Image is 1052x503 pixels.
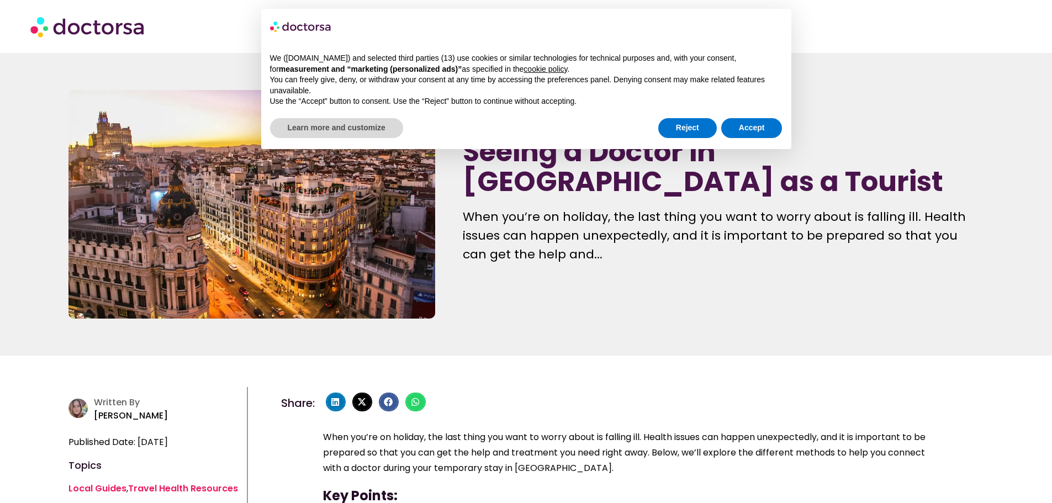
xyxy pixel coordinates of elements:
[68,461,241,470] h4: Topics
[94,408,241,423] p: [PERSON_NAME]
[128,482,238,495] a: Travel Health Resources
[94,397,241,407] h4: Written By
[463,137,983,197] h1: Seeing a Doctor in [GEOGRAPHIC_DATA] as a Tourist
[68,482,238,495] span: ,
[279,65,462,73] strong: measurement and “marketing (personalized ads)”
[524,65,567,73] a: cookie policy
[721,118,783,138] button: Accept
[323,431,926,474] span: When you’re on holiday, the last thing you want to worry about is falling ill. Health issues can ...
[270,118,403,138] button: Learn more and customize
[68,399,88,418] img: author
[270,53,783,75] p: We ([DOMAIN_NAME]) and selected third parties (13) use cookies or similar technologies for techni...
[270,75,783,96] p: You can freely give, deny, or withdraw your consent at any time by accessing the preferences pane...
[405,393,425,411] div: Share on whatsapp
[270,18,332,35] img: logo
[270,96,783,107] p: Use the “Accept” button to consent. Use the “Reject” button to continue without accepting.
[352,393,372,411] div: Share on x-twitter
[379,393,399,411] div: Share on facebook
[658,118,717,138] button: Reject
[68,435,168,450] span: Published Date: [DATE]
[326,393,346,411] div: Share on linkedin
[68,482,126,495] a: Local Guides
[68,90,435,319] img: Seeing a Doctor in Spain as a Tourist - a practical guide for travelers
[463,208,983,264] p: When you’re on holiday, the last thing you want to worry about is falling ill. Health issues can ...
[281,398,315,409] h4: Share:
